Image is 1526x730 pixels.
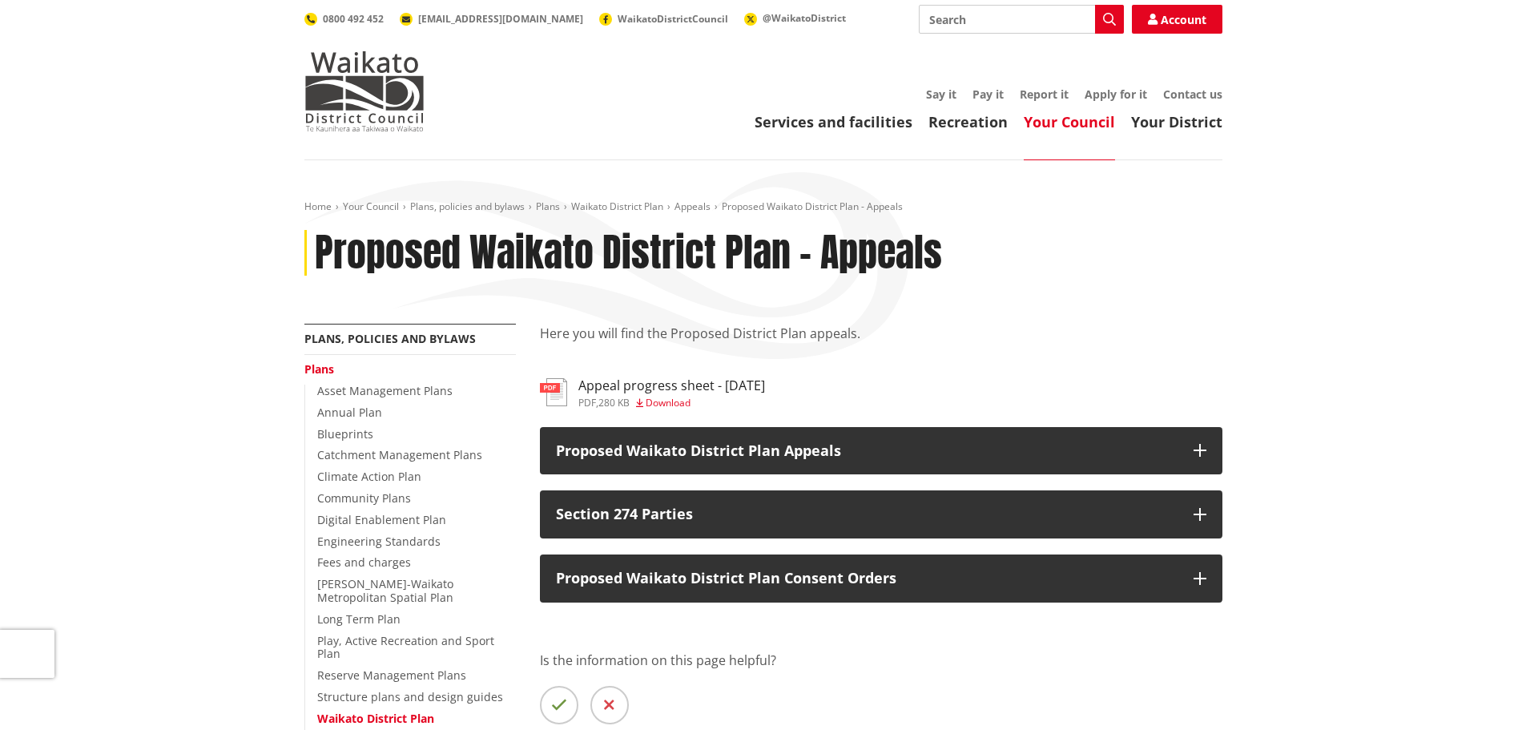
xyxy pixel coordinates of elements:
a: WaikatoDistrictCouncil [599,12,728,26]
a: Home [304,200,332,213]
a: Annual Plan [317,405,382,420]
a: Long Term Plan [317,611,401,627]
a: Blueprints [317,426,373,442]
a: Apply for it [1085,87,1147,102]
a: Reserve Management Plans [317,667,466,683]
a: Asset Management Plans [317,383,453,398]
a: Plans [304,361,334,377]
a: [PERSON_NAME]-Waikato Metropolitan Spatial Plan [317,576,453,605]
p: Is the information on this page helpful? [540,651,1222,670]
p: Section 274 Parties [556,506,1178,522]
a: Say it [926,87,956,102]
a: Digital Enablement Plan [317,512,446,527]
a: Plans, policies and bylaws [410,200,525,213]
a: Your Council [343,200,399,213]
a: Climate Action Plan [317,469,421,484]
span: Download [646,396,691,409]
a: Appeals [674,200,711,213]
nav: breadcrumb [304,200,1222,214]
span: 280 KB [598,396,630,409]
button: Proposed Waikato District Plan Consent Orders [540,555,1222,603]
a: Report it [1020,87,1069,102]
a: @WaikatoDistrict [744,11,846,25]
input: Search input [919,5,1124,34]
a: Waikato District Plan [317,711,434,726]
div: , [578,398,765,408]
span: [EMAIL_ADDRESS][DOMAIN_NAME] [418,12,583,26]
a: Community Plans [317,490,411,506]
a: Your District [1131,112,1222,131]
p: Proposed Waikato District Plan Appeals [556,443,1178,459]
img: Waikato District Council - Te Kaunihera aa Takiwaa o Waikato [304,51,425,131]
span: pdf [578,396,596,409]
p: Here you will find the Proposed District Plan appeals. [540,324,1222,362]
a: Waikato District Plan [571,200,663,213]
span: Proposed Waikato District Plan - Appeals [722,200,903,213]
a: Fees and charges [317,555,411,570]
span: WaikatoDistrictCouncil [618,12,728,26]
p: Proposed Waikato District Plan Consent Orders [556,571,1178,587]
button: Section 274 Parties [540,490,1222,538]
h3: Appeal progress sheet - [DATE] [578,378,765,393]
a: Engineering Standards [317,534,441,549]
span: @WaikatoDistrict [763,11,846,25]
a: Services and facilities [755,112,912,131]
a: Recreation [928,112,1008,131]
button: Proposed Waikato District Plan Appeals [540,427,1222,475]
img: document-pdf.svg [540,378,567,406]
a: Contact us [1163,87,1222,102]
a: Appeal progress sheet - [DATE] pdf,280 KB Download [540,378,765,407]
a: Plans [536,200,560,213]
a: Play, Active Recreation and Sport Plan [317,633,494,662]
a: Plans, policies and bylaws [304,331,476,346]
a: Pay it [972,87,1004,102]
a: [EMAIL_ADDRESS][DOMAIN_NAME] [400,12,583,26]
span: 0800 492 452 [323,12,384,26]
a: Structure plans and design guides [317,689,503,704]
a: Catchment Management Plans [317,447,482,462]
h1: Proposed Waikato District Plan - Appeals [315,230,942,276]
a: Account [1132,5,1222,34]
a: Your Council [1024,112,1115,131]
a: 0800 492 452 [304,12,384,26]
